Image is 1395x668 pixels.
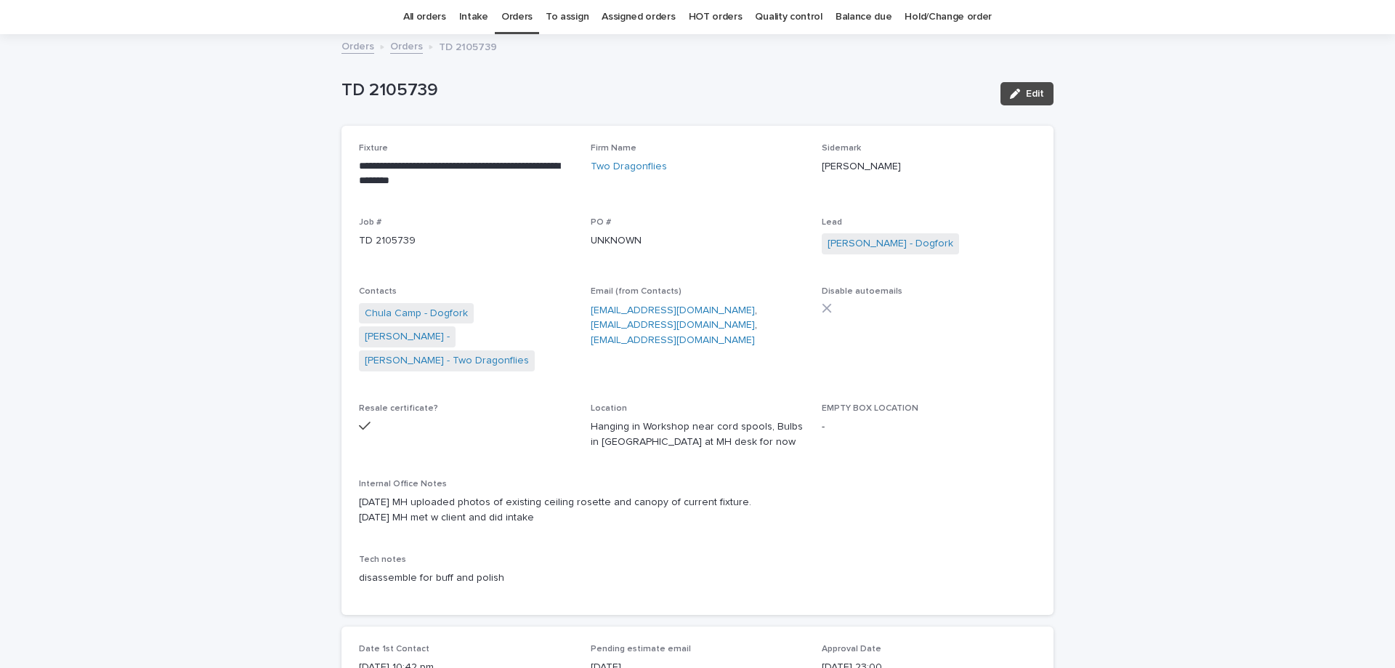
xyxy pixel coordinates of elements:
span: Firm Name [591,144,636,153]
button: Edit [1000,82,1054,105]
span: Date 1st Contact [359,645,429,653]
a: [EMAIL_ADDRESS][DOMAIN_NAME] [591,305,755,315]
span: Internal Office Notes [359,480,447,488]
p: - [822,419,1036,435]
p: [PERSON_NAME] [822,159,1036,174]
p: Hanging in Workshop near cord spools, Bulbs in [GEOGRAPHIC_DATA] at MH desk for now [591,419,805,450]
p: TD 2105739 [439,38,497,54]
span: Approval Date [822,645,881,653]
span: Email (from Contacts) [591,287,682,296]
p: TD 2105739 [341,80,989,101]
span: Pending estimate email [591,645,691,653]
span: Sidemark [822,144,861,153]
a: Chula Camp - Dogfork [365,306,468,321]
span: Resale certificate? [359,404,438,413]
p: , , [591,303,805,348]
a: Orders [390,37,423,54]
span: Job # [359,218,381,227]
p: TD 2105739 [359,233,573,249]
span: Fixture [359,144,388,153]
a: [PERSON_NAME] - Two Dragonflies [365,353,529,369]
span: Edit [1026,89,1044,99]
span: Location [591,404,627,413]
a: [PERSON_NAME] - Dogfork [828,236,953,251]
span: EMPTY BOX LOCATION [822,404,918,413]
p: disassemble for buff and polish [359,571,1036,586]
span: Tech notes [359,555,406,564]
a: Orders [341,37,374,54]
p: [DATE] MH uploaded photos of existing ceiling rosette and canopy of current fixture. [DATE] MH me... [359,495,1036,526]
a: [PERSON_NAME] - [365,329,450,345]
p: UNKNOWN [591,233,805,249]
a: [EMAIL_ADDRESS][DOMAIN_NAME] [591,335,755,345]
a: Two Dragonflies [591,159,667,174]
a: [EMAIL_ADDRESS][DOMAIN_NAME] [591,320,755,330]
span: Disable autoemails [822,287,902,296]
span: Lead [822,218,842,227]
span: Contacts [359,287,397,296]
span: PO # [591,218,611,227]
